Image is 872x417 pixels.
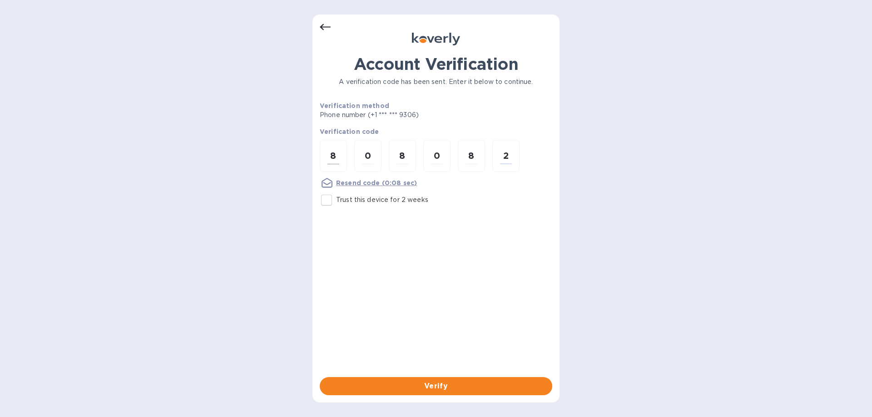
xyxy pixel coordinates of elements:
p: A verification code has been sent. Enter it below to continue. [320,77,552,87]
h1: Account Verification [320,54,552,74]
p: Verification code [320,127,552,136]
p: Trust this device for 2 weeks [336,195,428,205]
u: Resend code (0:08 sec) [336,179,417,186]
span: Verify [327,381,545,392]
p: Phone number (+1 *** *** 9306) [320,110,488,120]
button: Verify [320,377,552,395]
b: Verification method [320,102,389,109]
